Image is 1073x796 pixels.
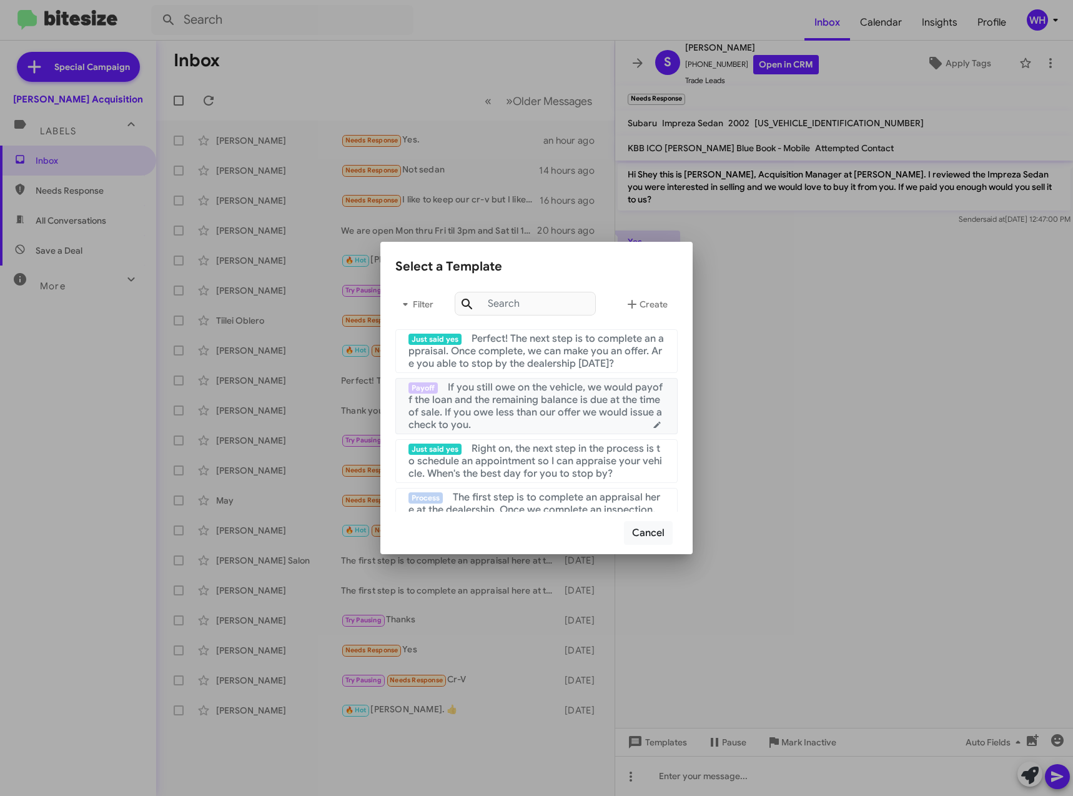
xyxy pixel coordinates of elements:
[408,332,664,370] span: Perfect! The next step is to complete an appraisal. Once complete, we can make you an offer. Are ...
[408,491,663,541] span: The first step is to complete an appraisal here at the dealership. Once we complete an inspection...
[395,257,678,277] div: Select a Template
[395,293,435,316] span: Filter
[625,293,668,316] span: Create
[408,334,462,345] span: Just said yes
[408,381,663,431] span: If you still owe on the vehicle, we would payoff the loan and the remaining balance is due at the...
[408,442,662,480] span: Right on, the next step in the process is to schedule an appointment so I can appraise your vehic...
[615,289,678,319] button: Create
[408,444,462,455] span: Just said yes
[455,292,596,316] input: Search
[408,382,438,394] span: Payoff
[624,521,673,545] button: Cancel
[395,289,435,319] button: Filter
[408,492,443,504] span: Process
